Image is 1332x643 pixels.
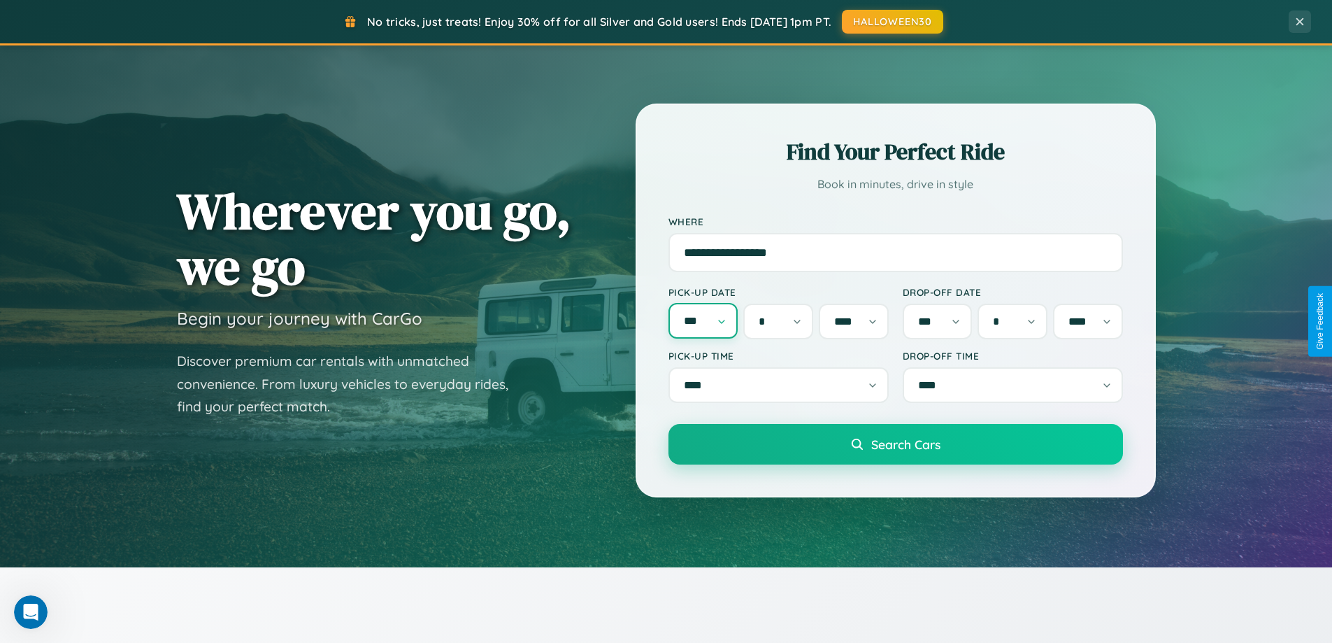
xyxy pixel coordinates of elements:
p: Book in minutes, drive in style [668,174,1123,195]
label: Pick-up Time [668,350,889,362]
p: Discover premium car rentals with unmatched convenience. From luxury vehicles to everyday rides, ... [177,350,527,418]
label: Where [668,215,1123,227]
label: Pick-up Date [668,286,889,298]
h2: Find Your Perfect Ride [668,136,1123,167]
span: Search Cars [871,437,940,452]
h1: Wherever you go, we go [177,183,571,294]
iframe: Intercom live chat [14,595,48,629]
span: No tricks, just treats! Enjoy 30% off for all Silver and Gold users! Ends [DATE] 1pm PT. [367,15,831,29]
label: Drop-off Time [903,350,1123,362]
div: Give Feedback [1315,293,1325,350]
button: Search Cars [668,424,1123,465]
button: HALLOWEEN30 [842,10,943,34]
label: Drop-off Date [903,286,1123,298]
h3: Begin your journey with CarGo [177,308,422,329]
